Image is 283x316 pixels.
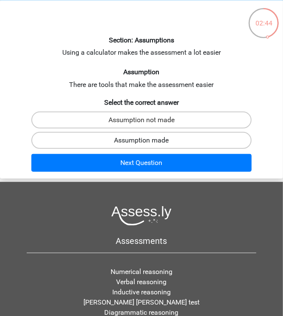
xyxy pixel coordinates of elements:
[3,68,280,76] h6: Assumption
[117,278,167,286] a: Verbal reasoning
[31,132,252,149] label: Assumption made
[111,206,172,226] img: Assessly logo
[3,97,280,106] h6: Select the correct answer
[31,154,252,172] button: Next Question
[112,288,171,296] a: Inductive reasoning
[111,268,172,276] a: Numerical reasoning
[248,7,280,28] div: 02:44
[83,298,200,306] a: [PERSON_NAME] [PERSON_NAME] test
[31,112,252,129] label: Assumption not made
[3,36,280,44] h6: Section: Assumptions
[27,236,256,246] h5: Assessments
